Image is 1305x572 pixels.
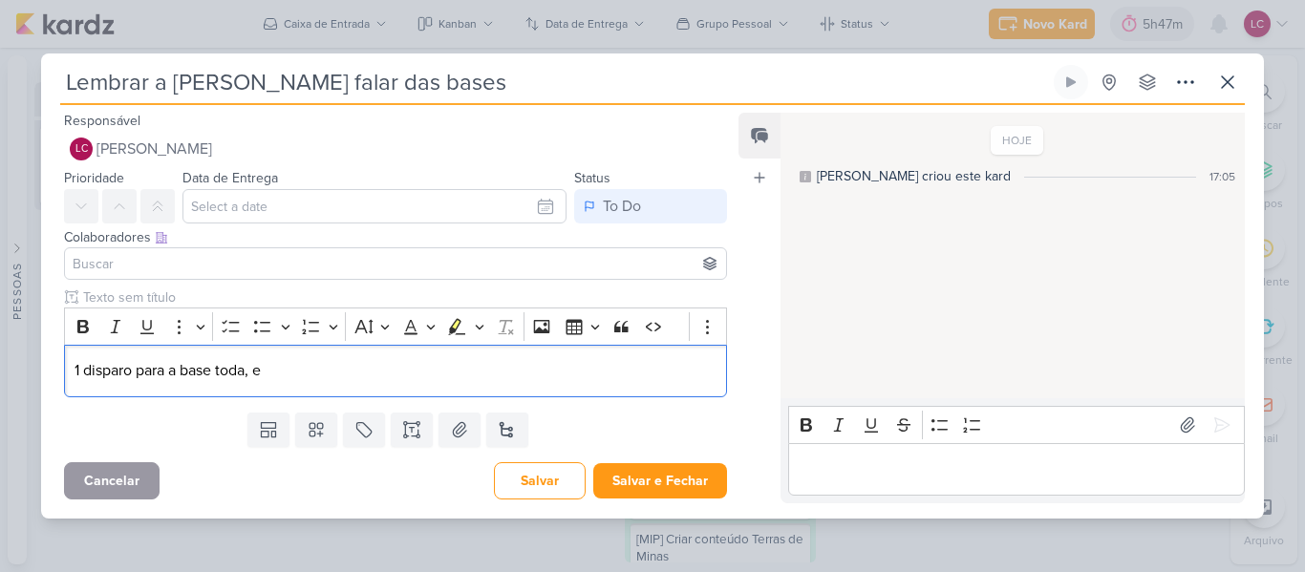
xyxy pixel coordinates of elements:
[182,189,567,223] input: Select a date
[788,443,1245,496] div: Editor editing area: main
[1063,74,1079,90] div: Ligar relógio
[96,138,212,160] span: [PERSON_NAME]
[574,189,727,223] button: To Do
[64,132,727,166] button: LC [PERSON_NAME]
[574,170,610,186] label: Status
[64,227,727,247] div: Colaboradores
[593,463,727,498] button: Salvar e Fechar
[64,307,727,345] div: Editor toolbar
[79,287,727,307] input: Texto sem título
[182,170,278,186] label: Data de Entrega
[60,65,1050,99] input: Kard Sem Título
[64,462,160,499] button: Cancelar
[70,138,93,160] div: Laís Costa
[494,462,586,499] button: Salvar
[75,144,88,155] p: LC
[75,359,717,382] p: 1 disparo para a base toda, e
[603,195,641,218] div: To Do
[69,252,722,275] input: Buscar
[817,166,1011,186] div: [PERSON_NAME] criou este kard
[64,345,727,397] div: Editor editing area: main
[788,406,1245,443] div: Editor toolbar
[64,170,124,186] label: Prioridade
[64,113,140,129] label: Responsável
[1209,168,1235,185] div: 17:05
